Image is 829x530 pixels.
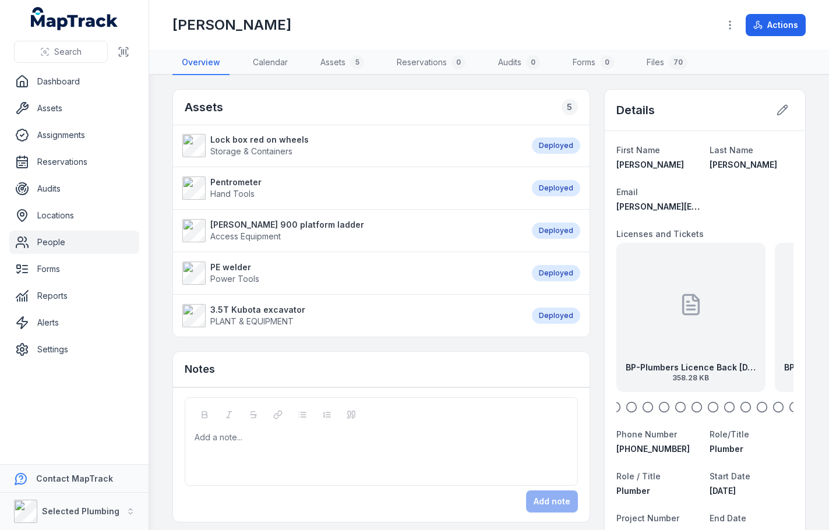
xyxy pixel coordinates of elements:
[54,46,82,58] span: Search
[532,265,580,281] div: Deployed
[9,311,139,334] a: Alerts
[710,486,736,496] span: [DATE]
[9,123,139,147] a: Assignments
[185,99,223,115] h2: Assets
[637,51,697,75] a: Files70
[532,180,580,196] div: Deployed
[532,222,580,239] div: Deployed
[210,262,259,273] strong: PE welder
[210,176,262,188] strong: Pentrometer
[210,304,305,316] strong: 3.5T Kubota excavator
[9,257,139,281] a: Forms
[616,513,679,523] span: Project Number
[9,231,139,254] a: People
[31,7,118,30] a: MapTrack
[532,137,580,154] div: Deployed
[182,134,520,157] a: Lock box red on wheelsStorage & Containers
[172,16,291,34] h1: [PERSON_NAME]
[616,229,704,239] span: Licenses and Tickets
[616,202,824,211] span: [PERSON_NAME][EMAIL_ADDRESS][DOMAIN_NAME]
[710,444,743,454] span: Plumber
[526,55,540,69] div: 0
[616,187,638,197] span: Email
[9,97,139,120] a: Assets
[210,146,292,156] span: Storage & Containers
[669,55,687,69] div: 70
[710,486,736,496] time: 3/23/2020, 12:00:00 AM
[182,176,520,200] a: PentrometerHand Tools
[563,51,623,75] a: Forms0
[600,55,614,69] div: 0
[9,204,139,227] a: Locations
[210,219,364,231] strong: [PERSON_NAME] 900 platform ladder
[182,219,520,242] a: [PERSON_NAME] 900 platform ladderAccess Equipment
[616,145,660,155] span: First Name
[350,55,364,69] div: 5
[210,231,281,241] span: Access Equipment
[626,373,756,383] span: 358.28 KB
[616,486,650,496] span: Plumber
[710,145,753,155] span: Last Name
[387,51,475,75] a: Reservations0
[746,14,806,36] button: Actions
[9,284,139,308] a: Reports
[710,160,777,169] span: [PERSON_NAME]
[244,51,297,75] a: Calendar
[616,160,684,169] span: [PERSON_NAME]
[710,513,746,523] span: End Date
[616,429,677,439] span: Phone Number
[36,474,113,483] strong: Contact MapTrack
[185,361,215,377] h3: Notes
[9,70,139,93] a: Dashboard
[451,55,465,69] div: 0
[311,51,373,75] a: Assets5
[710,471,750,481] span: Start Date
[532,308,580,324] div: Deployed
[210,274,259,284] span: Power Tools
[9,150,139,174] a: Reservations
[616,102,655,118] h2: Details
[14,41,108,63] button: Search
[489,51,549,75] a: Audits0
[210,189,255,199] span: Hand Tools
[616,444,690,454] span: [PHONE_NUMBER]
[182,304,520,327] a: 3.5T Kubota excavatorPLANT & EQUIPMENT
[210,316,294,326] span: PLANT & EQUIPMENT
[562,99,578,115] div: 5
[9,177,139,200] a: Audits
[626,362,756,373] strong: BP-Plumbers Licence Back [DATE]
[616,471,661,481] span: Role / Title
[710,429,749,439] span: Role/Title
[9,338,139,361] a: Settings
[172,51,230,75] a: Overview
[42,506,119,516] strong: Selected Plumbing
[182,262,520,285] a: PE welderPower Tools
[210,134,309,146] strong: Lock box red on wheels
